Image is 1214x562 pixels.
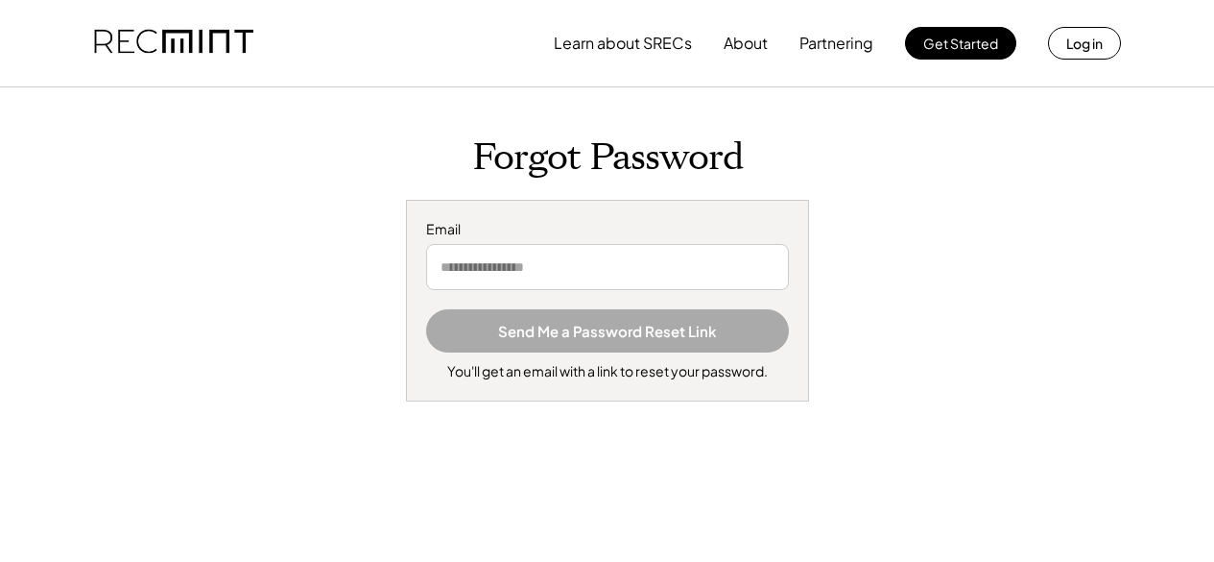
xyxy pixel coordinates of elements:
div: You'll get an email with a link to reset your password. [447,362,768,381]
button: Learn about SRECs [554,24,692,62]
button: Log in [1048,27,1121,60]
div: Email [426,220,789,239]
button: Partnering [799,24,873,62]
button: About [724,24,768,62]
button: Get Started [905,27,1016,60]
img: recmint-logotype%403x.png [94,11,253,76]
h1: Forgot Password [19,135,1195,181]
button: Send Me a Password Reset Link [426,309,789,353]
